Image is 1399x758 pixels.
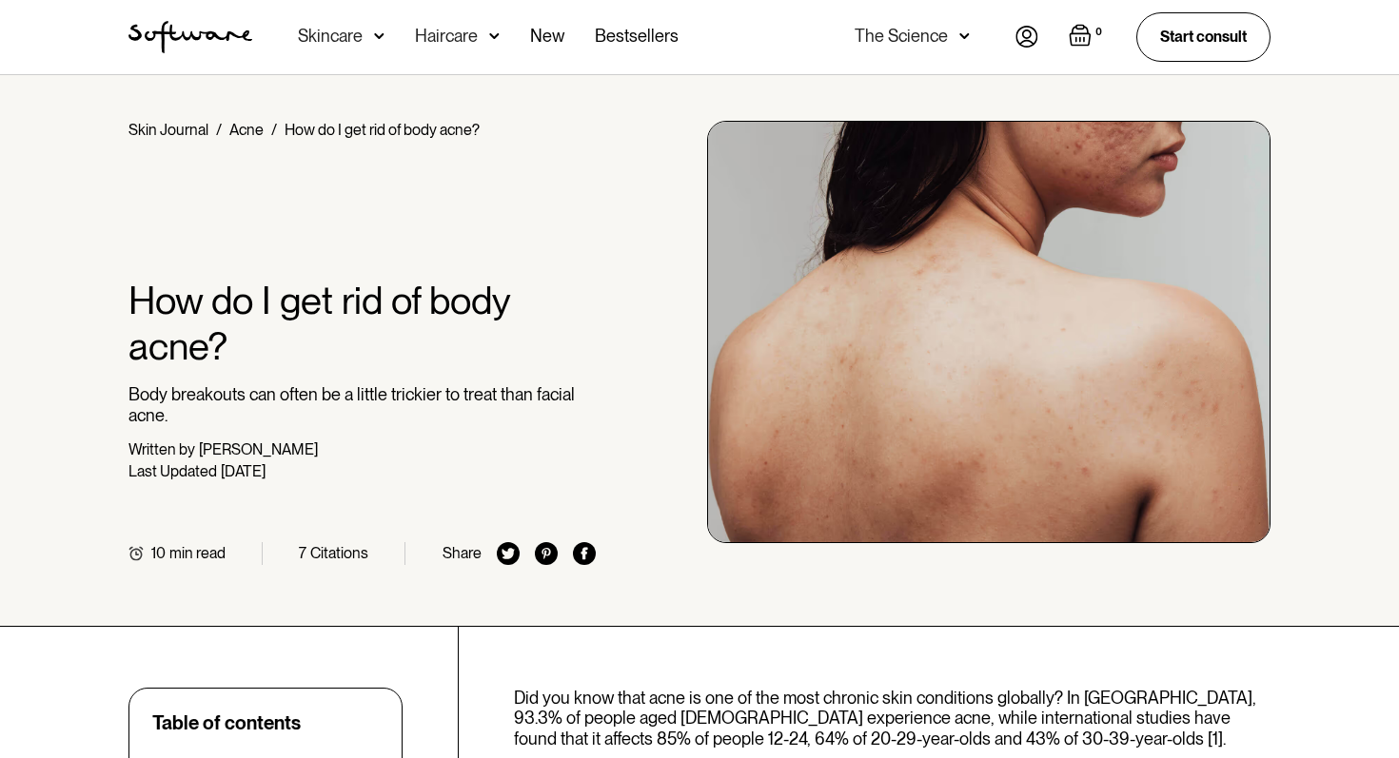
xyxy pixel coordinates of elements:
[497,542,520,565] img: twitter icon
[573,542,596,565] img: facebook icon
[1136,12,1271,61] a: Start consult
[514,688,1271,749] p: Did you know that acne is one of the most chronic skin conditions globally? In [GEOGRAPHIC_DATA],...
[959,27,970,46] img: arrow down
[128,440,195,458] div: Written by
[128,278,596,369] h1: How do I get rid of body acne?
[221,462,266,480] div: [DATE]
[271,121,277,139] div: /
[128,21,252,53] img: Software Logo
[199,440,318,458] div: [PERSON_NAME]
[128,384,596,425] p: Body breakouts can often be a little trickier to treat than facial acne.
[443,544,482,562] div: Share
[285,121,480,139] div: How do I get rid of body acne?
[128,121,208,139] a: Skin Journal
[489,27,500,46] img: arrow down
[1092,24,1106,41] div: 0
[152,711,301,734] div: Table of contents
[151,544,166,562] div: 10
[374,27,384,46] img: arrow down
[855,27,948,46] div: The Science
[310,544,368,562] div: Citations
[299,544,306,562] div: 7
[415,27,478,46] div: Haircare
[298,27,363,46] div: Skincare
[128,21,252,53] a: home
[128,462,217,480] div: Last Updated
[216,121,222,139] div: /
[535,542,558,565] img: pinterest icon
[1069,24,1106,50] a: Open cart
[169,544,226,562] div: min read
[229,121,264,139] a: Acne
